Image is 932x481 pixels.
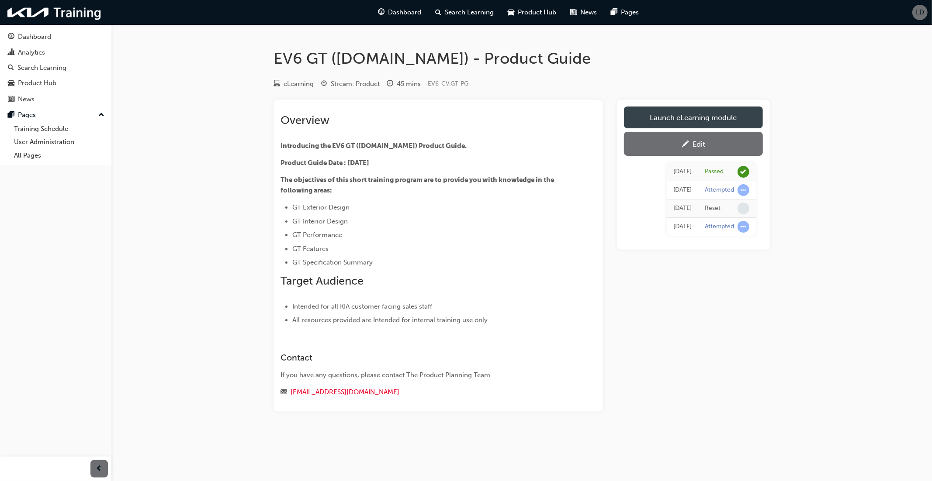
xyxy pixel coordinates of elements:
a: guage-iconDashboard [371,3,429,21]
div: Attempted [705,186,734,194]
button: LD [912,5,928,20]
div: Pages [18,111,36,119]
img: kia-training [4,3,105,21]
div: Analytics [18,49,45,56]
a: news-iconNews [564,3,604,21]
span: search-icon [436,7,442,18]
div: 45 mins [397,79,421,89]
div: Email [281,387,565,398]
span: All resources provided are Intended for internal training use only [292,316,488,324]
a: Analytics [3,45,108,59]
span: car-icon [508,7,515,18]
a: Product Hub [3,76,108,90]
span: learningRecordVerb_PASS-icon [738,166,749,178]
span: search-icon [8,64,14,72]
span: learningRecordVerb_NONE-icon [738,203,749,214]
span: prev-icon [96,464,103,473]
div: Passed [705,168,724,176]
span: learningRecordVerb_ATTEMPT-icon [738,221,749,233]
span: up-icon [98,111,104,119]
span: learningResourceType_ELEARNING-icon [274,80,280,88]
a: [EMAIL_ADDRESS][DOMAIN_NAME] [291,388,399,396]
a: Search Learning [3,62,108,75]
span: learningRecordVerb_ATTEMPT-icon [738,184,749,196]
div: Stream [321,79,380,89]
a: Edit [624,132,763,156]
span: guage-icon [378,7,385,18]
span: Target Audience [281,274,364,288]
a: News [3,92,108,106]
div: Reset [705,204,721,213]
span: clock-icon [387,80,393,88]
span: email-icon [281,388,287,396]
h3: Contact [281,353,565,363]
div: Duration [387,79,421,89]
span: car-icon [8,80,14,88]
div: Thu Aug 03 2023 13:27:55 GMT+0930 (Australian Central Standard Time) [673,167,692,177]
span: LD [916,9,924,16]
div: Attempted [705,223,734,231]
span: guage-icon [8,33,14,41]
span: pages-icon [8,111,14,119]
span: News [581,7,597,17]
div: News [18,96,35,103]
span: GT Exterior Design [292,203,350,211]
h1: EV6 GT ([DOMAIN_NAME]) - Product Guide [274,49,770,68]
a: Dashboard [3,30,108,44]
span: GT Specification Summary [292,258,373,266]
div: Fri Jul 28 2023 15:20:21 GMT+0930 (Australian Central Standard Time) [673,222,692,232]
span: The objectives of this short training program are to provide you with knowledge in the following ... [281,176,555,194]
span: pencil-icon [682,141,689,149]
span: Pages [621,7,639,17]
div: Type [274,79,314,89]
span: news-icon [571,7,577,18]
a: Training Schedule [10,122,108,136]
div: Product Hub [18,79,56,87]
span: target-icon [321,80,327,88]
div: If you have any questions, please contact The Product Planning Team. [281,370,565,380]
span: GT Performance [292,231,342,239]
button: Pages [3,108,108,122]
span: Product Hub [518,7,557,17]
span: pages-icon [611,7,618,18]
div: Stream: Product [331,79,380,89]
span: Dashboard [388,7,422,17]
a: search-iconSearch Learning [429,3,501,21]
span: Intended for all KIA customer facing sales staff [292,302,432,310]
a: pages-iconPages [604,3,646,21]
span: news-icon [8,96,14,103]
a: User Administration [10,135,108,149]
div: Edit [693,140,705,148]
span: Overview [281,113,329,127]
a: Launch eLearning module [624,107,763,128]
div: Thu Aug 03 2023 13:26:00 GMT+0930 (Australian Central Standard Time) [673,203,692,213]
div: eLearning [284,79,314,89]
a: All Pages [10,149,108,162]
div: Thu Aug 03 2023 13:26:03 GMT+0930 (Australian Central Standard Time) [673,185,692,195]
span: Introducing the EV6 GT ([DOMAIN_NAME]) Product Guide. [281,142,467,150]
span: GT Features [292,245,329,253]
span: Learning resource code [428,80,468,87]
a: car-iconProduct Hub [501,3,564,21]
div: Dashboard [18,33,51,41]
span: chart-icon [8,49,14,57]
span: Product Guide Date : [DATE] [281,159,369,167]
button: DashboardAnalyticsSearch LearningProduct HubNews [3,28,108,108]
span: GT Interior Design [292,217,348,225]
div: Search Learning [17,64,66,72]
span: Search Learning [445,7,494,17]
